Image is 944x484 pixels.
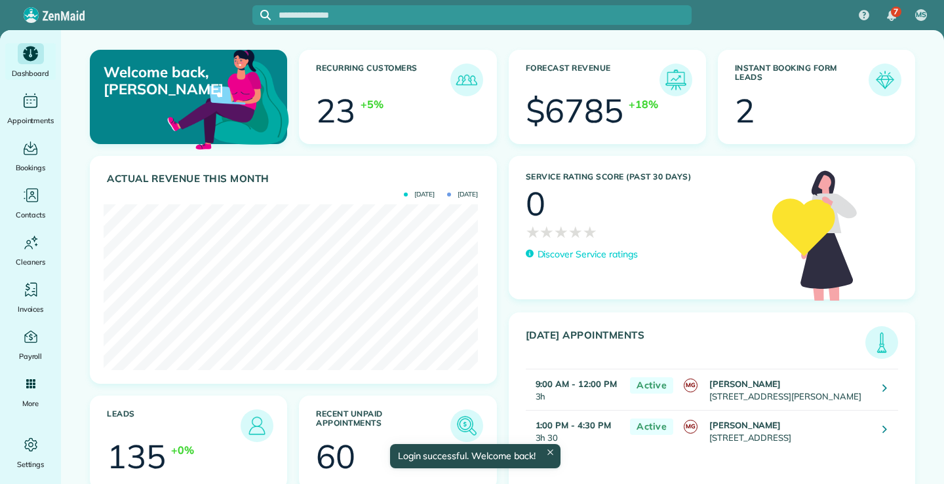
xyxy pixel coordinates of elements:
h3: Forecast Revenue [526,64,659,96]
span: 7 [894,7,898,17]
span: [DATE] [447,191,478,198]
h3: Actual Revenue this month [107,173,483,185]
strong: [PERSON_NAME] [709,420,781,430]
span: ★ [583,220,597,244]
span: Cleaners [16,255,45,269]
a: Invoices [5,279,56,316]
div: Login successful. Welcome back! [389,444,560,468]
div: $6785 [526,94,624,127]
div: +0% [171,442,194,458]
img: icon_todays_appointments-901f7ab196bb0bea1936b74009e4eb5ffbc2d2711fa7634e0d609ed5ef32b18b.png [869,329,895,356]
div: 23 [316,94,355,127]
div: 135 [107,440,166,473]
div: 60 [316,440,355,473]
td: 3h 30 [526,410,624,451]
a: Dashboard [5,43,56,80]
span: Settings [17,458,45,471]
p: Welcome back, [PERSON_NAME]! [104,64,222,98]
img: icon_forecast_revenue-8c13a41c7ed35a8dcfafea3cbb826a0462acb37728057bba2d056411b612bbbe.png [663,67,689,93]
a: Settings [5,434,56,471]
span: Appointments [7,114,54,127]
td: [STREET_ADDRESS] [706,410,873,451]
span: [DATE] [404,191,435,198]
h3: Leads [107,409,241,442]
span: More [22,397,39,410]
div: +18% [629,96,658,112]
svg: Focus search [260,10,271,20]
div: +5% [361,96,383,112]
span: Bookings [16,161,46,174]
td: [STREET_ADDRESS][PERSON_NAME] [706,369,873,410]
a: Contacts [5,185,56,221]
span: ★ [526,220,540,244]
img: icon_unpaid_appointments-47b8ce3997adf2238b356f14209ab4cced10bd1f174958f3ca8f1d0dd7fffeee.png [454,413,480,439]
span: MG [684,420,698,434]
a: Payroll [5,326,56,363]
span: Active [630,419,673,435]
strong: 9:00 AM - 12:00 PM [536,379,617,389]
strong: [PERSON_NAME] [709,379,781,389]
td: 3h [526,369,624,410]
button: Focus search [252,10,271,20]
span: MG [684,379,698,392]
span: Contacts [16,208,45,221]
a: Bookings [5,138,56,174]
span: Dashboard [12,67,49,80]
span: Active [630,377,673,394]
h3: Recurring Customers [316,64,450,96]
span: ★ [540,220,554,244]
span: Invoices [18,303,44,316]
a: Cleaners [5,232,56,269]
span: Payroll [19,350,43,363]
img: icon_recurring_customers-cf858462ba22bcd05b5a5880d41d6543d210077de5bb9ebc9590e49fd87d84ed.png [454,67,480,93]
div: 0 [526,187,545,220]
h3: Recent unpaid appointments [316,409,450,442]
div: 2 [735,94,755,127]
p: Discover Service ratings [538,248,638,261]
img: icon_form_leads-04211a6a04a5b2264e4ee56bc0799ec3eb69b7e499cbb523a139df1d13a81ae0.png [872,67,898,93]
a: Discover Service ratings [526,248,638,261]
h3: Instant Booking Form Leads [735,64,869,96]
div: 7 unread notifications [878,1,905,30]
strong: 1:00 PM - 4:30 PM [536,420,611,430]
h3: Service Rating score (past 30 days) [526,172,760,181]
a: Appointments [5,90,56,127]
span: ★ [554,220,568,244]
span: ★ [568,220,583,244]
img: dashboard_welcome-42a62b7d889689a78055ac9021e634bf52bae3f8056760290aed330b23ab8690.png [165,35,292,162]
h3: [DATE] Appointments [526,329,866,359]
span: MS [916,10,926,20]
img: icon_leads-1bed01f49abd5b7fead27621c3d59655bb73ed531f8eeb49469d10e621d6b896.png [244,413,270,439]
